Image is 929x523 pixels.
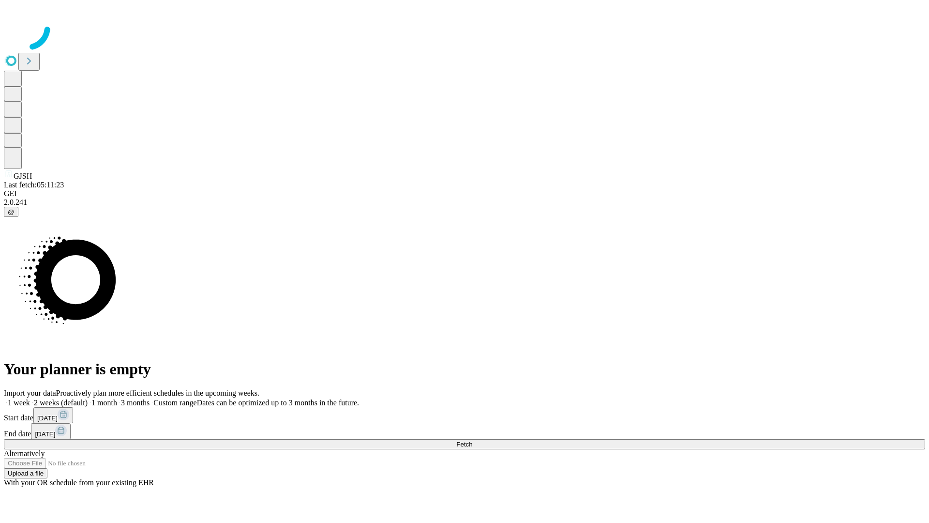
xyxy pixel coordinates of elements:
[121,399,150,407] span: 3 months
[197,399,359,407] span: Dates can be optimized up to 3 months in the future.
[4,468,47,478] button: Upload a file
[4,478,154,487] span: With your OR schedule from your existing EHR
[456,441,472,448] span: Fetch
[35,431,55,438] span: [DATE]
[4,449,45,458] span: Alternatively
[8,208,15,215] span: @
[14,172,32,180] span: GJSH
[153,399,196,407] span: Custom range
[31,423,71,439] button: [DATE]
[56,389,259,397] span: Proactively plan more efficient schedules in the upcoming weeks.
[4,439,925,449] button: Fetch
[8,399,30,407] span: 1 week
[34,399,88,407] span: 2 weeks (default)
[37,415,58,422] span: [DATE]
[4,407,925,423] div: Start date
[4,423,925,439] div: End date
[4,181,64,189] span: Last fetch: 05:11:23
[33,407,73,423] button: [DATE]
[4,360,925,378] h1: Your planner is empty
[4,207,18,217] button: @
[91,399,117,407] span: 1 month
[4,198,925,207] div: 2.0.241
[4,389,56,397] span: Import your data
[4,189,925,198] div: GEI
